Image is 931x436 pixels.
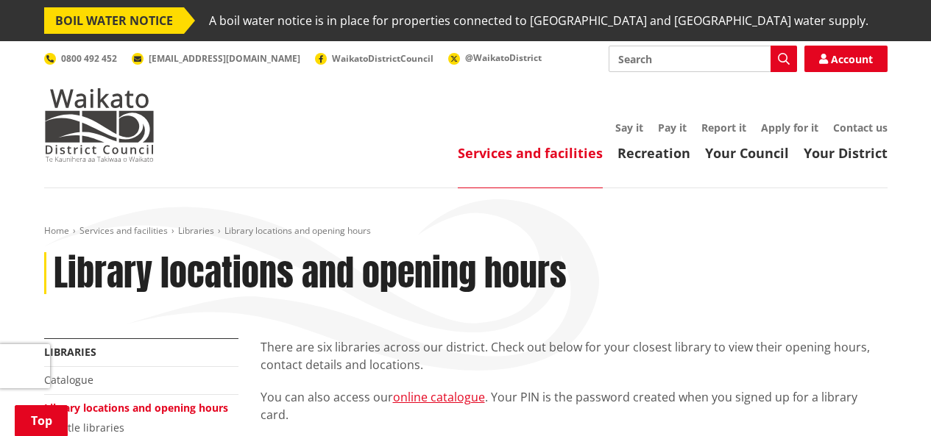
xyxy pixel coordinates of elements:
[54,252,567,295] h1: Library locations and opening hours
[609,46,797,72] input: Search input
[448,51,542,64] a: @WaikatoDistrict
[833,121,888,135] a: Contact us
[44,52,117,65] a: 0800 492 452
[44,373,93,387] a: Catalogue
[79,224,168,237] a: Services and facilities
[658,121,687,135] a: Pay it
[701,121,746,135] a: Report it
[44,88,155,162] img: Waikato District Council - Te Kaunihera aa Takiwaa o Waikato
[44,224,69,237] a: Home
[332,52,433,65] span: WaikatoDistrictCouncil
[261,388,888,424] p: You can also access our . Your PIN is the password created when you signed up for a library card.
[44,7,184,34] span: BOIL WATER NOTICE
[458,144,603,162] a: Services and facilities
[705,144,789,162] a: Your Council
[465,51,542,64] span: @WaikatoDistrict
[15,405,68,436] a: Top
[393,389,485,405] a: online catalogue
[178,224,214,237] a: Libraries
[615,121,643,135] a: Say it
[149,52,300,65] span: [EMAIL_ADDRESS][DOMAIN_NAME]
[132,52,300,65] a: [EMAIL_ADDRESS][DOMAIN_NAME]
[44,345,96,359] a: Libraries
[315,52,433,65] a: WaikatoDistrictCouncil
[224,224,371,237] span: Library locations and opening hours
[617,144,690,162] a: Recreation
[56,421,124,435] a: Little libraries
[61,52,117,65] span: 0800 492 452
[44,401,228,415] a: Library locations and opening hours
[44,225,888,237] nav: breadcrumb
[761,121,818,135] a: Apply for it
[261,338,888,374] p: There are six libraries across our district. Check out below for your closest library to view the...
[209,7,868,34] span: A boil water notice is in place for properties connected to [GEOGRAPHIC_DATA] and [GEOGRAPHIC_DAT...
[804,144,888,162] a: Your District
[804,46,888,72] a: Account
